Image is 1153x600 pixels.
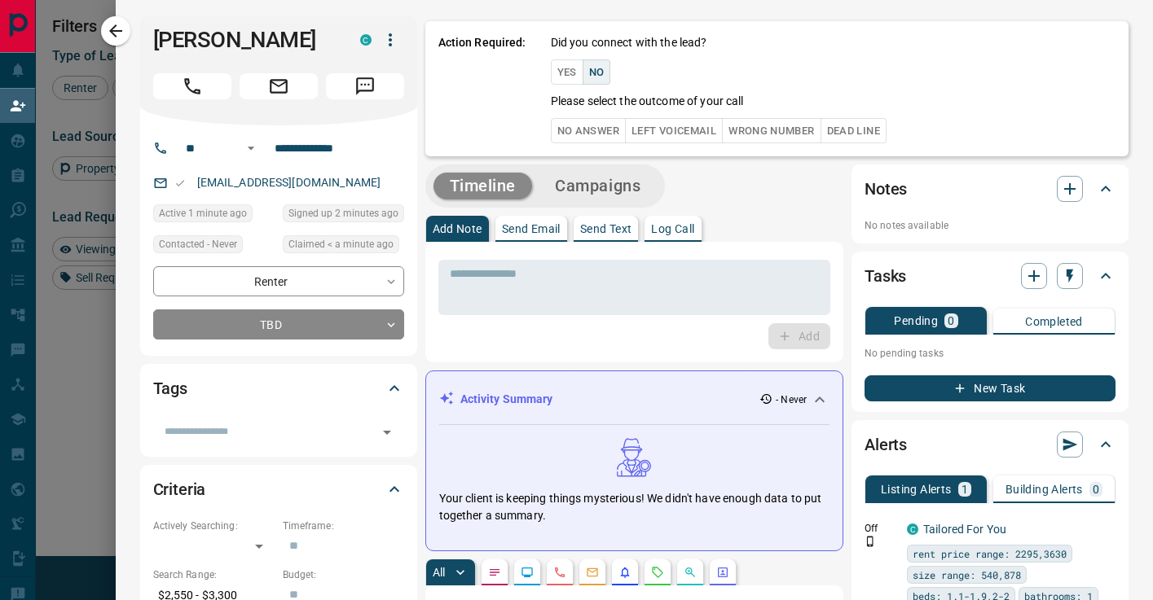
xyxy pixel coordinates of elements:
[153,27,336,53] h1: [PERSON_NAME]
[881,484,952,495] p: Listing Alerts
[502,223,561,234] p: Send Email
[948,315,954,326] p: 0
[1006,484,1083,495] p: Building Alerts
[159,236,237,252] span: Contacted - Never
[153,266,404,296] div: Renter
[153,369,404,408] div: Tags
[865,375,1116,401] button: New Task
[865,536,876,547] svg: Push Notification Only
[240,73,318,99] span: Email
[865,176,907,202] h2: Notes
[1093,484,1099,495] p: 0
[923,523,1006,536] a: Tailored For You
[283,204,404,227] div: Tue Sep 16 2025
[326,73,404,99] span: Message
[360,34,372,46] div: condos.ca
[684,566,697,579] svg: Opportunities
[539,173,657,199] button: Campaigns
[433,567,446,578] p: All
[821,118,887,143] button: Dead Line
[438,34,526,143] p: Action Required:
[625,118,723,143] button: Left Voicemail
[174,177,186,189] svg: Email Valid
[488,566,501,579] svg: Notes
[865,256,1116,296] div: Tasks
[865,521,897,536] p: Off
[651,223,694,234] p: Log Call
[553,566,566,579] svg: Calls
[153,519,275,533] p: Actively Searching:
[913,545,1067,562] span: rent price range: 2295,3630
[153,309,404,339] div: TBD
[439,490,830,524] p: Your client is keeping things mysterious! We didn't have enough data to put together a summary.
[865,341,1116,366] p: No pending tasks
[722,118,821,143] button: Wrong Number
[288,236,394,252] span: Claimed < a minute ago
[153,567,275,582] p: Search Range:
[153,375,187,401] h2: Tags
[865,218,1116,233] p: No notes available
[583,59,611,85] button: No
[776,392,807,407] p: - Never
[1025,316,1083,327] p: Completed
[551,93,744,110] p: Please select the outcome of your call
[433,223,482,234] p: Add Note
[651,566,664,579] svg: Requests
[521,566,534,579] svg: Lead Browsing Activity
[283,235,404,258] div: Tue Sep 16 2025
[159,205,247,221] span: Active 1 minute ago
[376,421,398,444] button: Open
[865,263,906,289] h2: Tasks
[865,431,907,458] h2: Alerts
[907,523,918,535] div: condos.ca
[460,391,553,408] p: Activity Summary
[153,470,404,509] div: Criteria
[197,176,381,189] a: [EMAIL_ADDRESS][DOMAIN_NAME]
[716,566,729,579] svg: Agent Actions
[283,567,404,582] p: Budget:
[580,223,632,234] p: Send Text
[551,118,626,143] button: No Answer
[153,204,275,227] div: Tue Sep 16 2025
[913,567,1021,583] span: size range: 540,878
[283,519,404,533] p: Timeframe:
[962,484,968,495] p: 1
[894,315,938,326] p: Pending
[153,476,206,502] h2: Criteria
[439,384,830,414] div: Activity Summary- Never
[865,425,1116,464] div: Alerts
[288,205,398,221] span: Signed up 2 minutes ago
[551,59,583,85] button: Yes
[551,34,707,51] p: Did you connect with the lead?
[433,173,533,199] button: Timeline
[586,566,599,579] svg: Emails
[241,138,261,158] button: Open
[618,566,632,579] svg: Listing Alerts
[153,73,231,99] span: Call
[865,169,1116,208] div: Notes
